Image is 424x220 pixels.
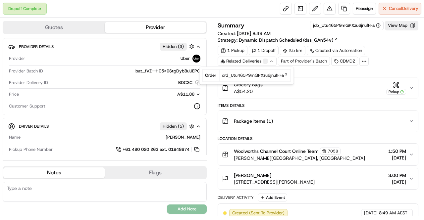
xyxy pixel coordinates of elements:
div: Items Details [218,103,418,108]
div: Related Deliveries [218,57,277,66]
img: uber-new-logo.jpeg [192,55,200,63]
span: A$54.20 [234,88,263,95]
div: 1 Dropoff [249,46,279,55]
div: [PERSON_NAME] [23,134,200,140]
button: Driver DetailsHidden (5) [8,121,201,132]
button: Hidden (5) [160,122,196,130]
span: Created (Sent To Provider) [232,210,285,216]
span: [DATE] [388,179,406,185]
span: Hidden ( 5 ) [163,123,184,129]
button: A$11.88 [142,91,200,97]
span: +61 480 020 263 ext. 01948674 [123,147,189,153]
td: Order [202,70,219,81]
div: Pickup [386,89,406,95]
div: Strategy: [218,37,338,43]
button: [PERSON_NAME][STREET_ADDRESS][PERSON_NAME]3:00 PM[DATE] [218,168,418,189]
span: 8:49 AM AEST [379,210,407,216]
span: Provider Delivery ID [9,80,48,86]
span: Provider Details [19,44,54,49]
button: View Map [385,21,418,30]
h3: Summary [218,22,244,28]
span: Driver Details [19,124,49,129]
button: Pickup [386,82,406,95]
span: bat_fVZ--H05X9StgDybBuUEPQ [135,68,200,74]
button: Grocery BagsA$54.20Pickup [218,77,418,99]
span: A$11.88 [177,91,194,97]
span: Name [9,134,21,140]
a: Created via Automation [307,46,365,55]
div: Location Details [218,136,418,141]
span: Provider Batch ID [9,68,43,74]
button: Add Event [258,194,287,201]
div: 1 Pickup [218,46,247,55]
button: Provider [105,22,206,33]
span: Package Items ( 1 ) [234,118,273,124]
span: Created: [218,30,271,37]
span: ord_Utu465P9mQPXzu6jnufFFa [222,72,284,78]
span: Price [9,91,19,97]
a: ord_Utu465P9mQPXzu6jnufFFa [222,72,288,78]
button: Notes [3,167,105,178]
span: Pickup Phone Number [9,147,53,153]
button: Hidden (3) [160,42,196,51]
span: Customer Support [9,103,45,109]
span: Uber [181,56,190,62]
div: Package Details [218,70,418,75]
span: [DATE] [364,210,378,216]
div: Delivery Activity [218,195,254,200]
button: Flags [105,167,206,178]
button: Quotes [3,22,105,33]
span: [DATE] [388,154,406,161]
a: +61 480 020 263 ext. 01948674 [116,146,200,153]
button: BDC3C [178,80,200,86]
span: 1:50 PM [388,148,406,154]
span: 3:00 PM [388,172,406,179]
span: 7058 [328,149,338,154]
span: [PERSON_NAME] [234,172,271,179]
span: Cancel Delivery [389,6,418,12]
span: Reassign [356,6,373,12]
button: Package Items (1) [218,110,418,132]
button: Woolworths Channel Court Online Team7058[PERSON_NAME][GEOGRAPHIC_DATA], [GEOGRAPHIC_DATA]1:50 PM[... [218,144,418,165]
span: Dynamic Dispatch Scheduled (dss_QAn54v) [239,37,333,43]
button: Provider DetailsHidden (3) [8,41,201,52]
div: CDMD2 [331,57,358,66]
span: Provider [9,56,25,62]
div: 2.5 km [280,46,305,55]
span: [DATE] 8:49 AM [237,30,271,36]
span: [PERSON_NAME][GEOGRAPHIC_DATA], [GEOGRAPHIC_DATA] [234,155,365,161]
button: job_Utu465P9mQPXzu6jnufFFa [313,22,381,28]
span: Hidden ( 3 ) [163,44,184,50]
span: Grocery Bags [234,81,263,88]
button: Reassign [353,3,376,15]
a: Dynamic Dispatch Scheduled (dss_QAn54v) [239,37,338,43]
span: Woolworths Channel Court Online Team [234,148,319,154]
button: CancelDelivery [379,3,421,15]
span: [STREET_ADDRESS][PERSON_NAME] [234,179,315,185]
